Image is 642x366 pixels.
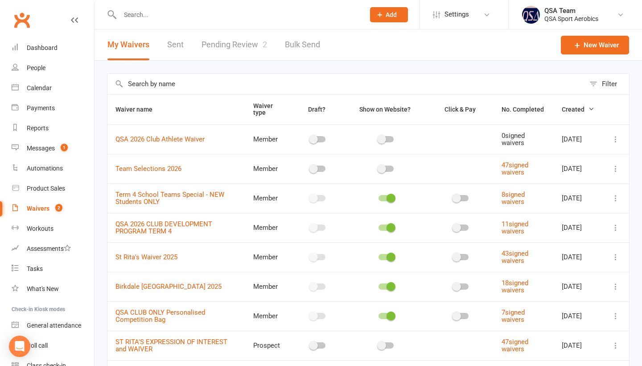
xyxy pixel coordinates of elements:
[27,322,81,329] div: General attendance
[245,331,292,360] td: Prospect
[502,132,525,147] span: 0 signed waivers
[554,331,602,360] td: [DATE]
[27,265,43,272] div: Tasks
[61,144,68,151] span: 1
[245,301,292,331] td: Member
[245,242,292,272] td: Member
[115,283,222,291] a: Birkdale [GEOGRAPHIC_DATA] 2025
[27,342,48,349] div: Roll call
[12,179,94,199] a: Product Sales
[386,11,397,18] span: Add
[107,74,585,94] input: Search by name
[562,106,594,113] span: Created
[12,259,94,279] a: Tasks
[554,125,602,154] td: [DATE]
[115,253,177,261] a: St Rita's Waiver 2025
[502,338,528,354] a: 47signed waivers
[12,98,94,118] a: Payments
[12,78,94,98] a: Calendar
[494,95,554,125] th: No. Completed
[522,6,540,24] img: thumb_image1645967867.png
[12,58,94,78] a: People
[27,125,49,132] div: Reports
[27,145,55,152] div: Messages
[554,242,602,272] td: [DATE]
[444,106,476,113] span: Click & Pay
[554,154,602,183] td: [DATE]
[444,4,469,25] span: Settings
[27,285,59,292] div: What's New
[115,191,224,206] a: Term 4 School Teams Special - NEW Students ONLY
[27,44,58,51] div: Dashboard
[27,104,55,112] div: Payments
[12,336,94,356] a: Roll call
[12,316,94,336] a: General attendance kiosk mode
[554,272,602,301] td: [DATE]
[554,213,602,242] td: [DATE]
[27,205,49,212] div: Waivers
[544,7,598,15] div: QSA Team
[554,183,602,213] td: [DATE]
[502,161,528,177] a: 47signed waivers
[27,225,53,232] div: Workouts
[300,104,335,115] button: Draft?
[12,219,94,239] a: Workouts
[12,279,94,299] a: What's New
[263,40,267,49] span: 2
[12,199,94,219] a: Waivers 2
[245,213,292,242] td: Member
[370,7,408,22] button: Add
[27,64,45,71] div: People
[115,104,162,115] button: Waiver name
[12,118,94,138] a: Reports
[602,79,617,89] div: Filter
[285,29,320,60] a: Bulk Send
[115,106,162,113] span: Waiver name
[245,154,292,183] td: Member
[245,125,292,154] td: Member
[245,183,292,213] td: Member
[115,165,181,173] a: Team Selections 2026
[245,272,292,301] td: Member
[27,165,63,172] div: Automations
[502,220,528,236] a: 11signed waivers
[359,106,411,113] span: Show on Website?
[544,15,598,23] div: QSA Sport Aerobics
[502,279,528,295] a: 18signed waivers
[115,338,227,354] a: ST RITA'S EXPRESSION OF INTEREST and WAIVER
[308,106,325,113] span: Draft?
[12,239,94,259] a: Assessments
[27,185,65,192] div: Product Sales
[27,84,52,91] div: Calendar
[502,191,525,206] a: 8signed waivers
[27,245,71,252] div: Assessments
[115,308,205,324] a: QSA CLUB ONLY Personalised Competition Bag
[245,95,292,125] th: Waiver type
[107,29,149,60] button: My Waivers
[11,9,33,31] a: Clubworx
[502,308,525,324] a: 7signed waivers
[12,138,94,158] a: Messages 1
[9,336,30,357] div: Open Intercom Messenger
[502,250,528,265] a: 43signed waivers
[55,204,62,212] span: 2
[562,104,594,115] button: Created
[436,104,486,115] button: Click & Pay
[115,220,212,236] a: QSA 2026 CLUB DEVELOPMENT PROGRAM TERM 4
[585,74,629,94] button: Filter
[554,301,602,331] td: [DATE]
[12,38,94,58] a: Dashboard
[12,158,94,179] a: Automations
[202,29,267,60] a: Pending Review2
[167,29,184,60] a: Sent
[561,36,629,54] a: New Waiver
[351,104,420,115] button: Show on Website?
[115,135,205,143] a: QSA 2026 Club Athlete Waiver
[117,8,358,21] input: Search...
